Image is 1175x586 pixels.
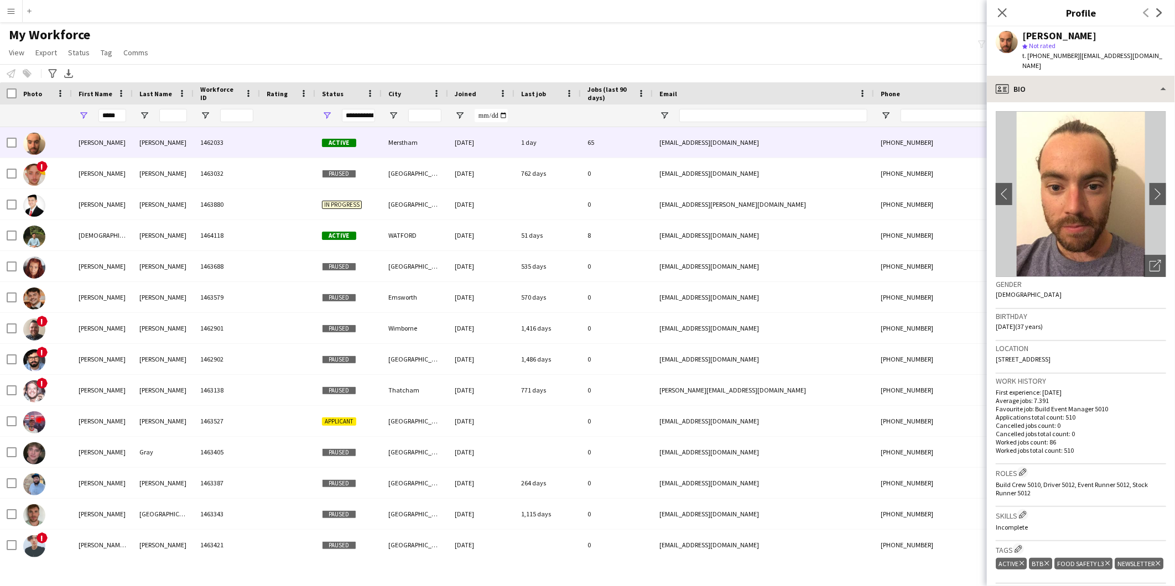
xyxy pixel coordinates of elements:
div: [PHONE_NUMBER] [874,499,1016,529]
span: ! [37,378,48,389]
div: 535 days [514,251,581,281]
div: [DATE] [448,158,514,189]
div: [GEOGRAPHIC_DATA] [382,530,448,560]
p: Worked jobs total count: 510 [996,446,1166,454]
div: [PHONE_NUMBER] [874,313,1016,343]
div: 1 day [514,127,581,158]
img: Christopher Wales [23,504,45,526]
img: Chris Townsend [23,164,45,186]
app-action-btn: Export XLSX [62,67,75,80]
button: Open Filter Menu [881,111,891,121]
div: [PERSON_NAME] [72,158,133,189]
div: 264 days [514,468,581,498]
span: ! [37,347,48,358]
div: 1462902 [194,344,260,374]
span: Paused [322,448,356,457]
div: [EMAIL_ADDRESS][PERSON_NAME][DOMAIN_NAME] [653,189,874,219]
div: 1464118 [194,220,260,250]
div: [GEOGRAPHIC_DATA] [382,189,448,219]
div: 51 days [514,220,581,250]
span: [STREET_ADDRESS] [996,355,1051,363]
div: 771 days [514,375,581,405]
span: ! [37,532,48,543]
button: Open Filter Menu [200,111,210,121]
div: [PHONE_NUMBER] [874,375,1016,405]
span: Email [659,90,677,98]
div: [PERSON_NAME] [72,313,133,343]
div: [PERSON_NAME] [72,344,133,374]
div: 0 [581,375,653,405]
div: Open photos pop-in [1144,255,1166,277]
div: [EMAIL_ADDRESS][DOMAIN_NAME] [653,344,874,374]
button: Open Filter Menu [659,111,669,121]
img: Christopher Dowling [23,411,45,433]
div: [PHONE_NUMBER] [874,127,1016,158]
div: [PERSON_NAME] [72,375,133,405]
div: Merstham [382,127,448,158]
div: [PHONE_NUMBER] [874,530,1016,560]
span: t. [PHONE_NUMBER] [1022,51,1080,60]
div: 0 [581,437,653,467]
div: [PERSON_NAME] [133,344,194,374]
div: 1463688 [194,251,260,281]
div: [DATE] [448,189,514,219]
a: View [4,45,29,60]
img: Christopher Gray [23,442,45,464]
span: Comms [123,48,148,57]
div: [EMAIL_ADDRESS][DOMAIN_NAME] [653,220,874,250]
span: Phone [881,90,900,98]
div: [PERSON_NAME] [133,530,194,560]
a: Comms [119,45,153,60]
div: [EMAIL_ADDRESS][DOMAIN_NAME] [653,437,874,467]
div: 65 [581,127,653,158]
div: [DATE] [448,282,514,312]
input: Phone Filter Input [901,109,1009,122]
p: Cancelled jobs total count: 0 [996,430,1166,438]
button: Open Filter Menu [322,111,332,121]
div: [PERSON_NAME] [133,220,194,250]
div: [PERSON_NAME] [133,313,194,343]
button: Open Filter Menu [455,111,465,121]
div: [PHONE_NUMBER] [874,437,1016,467]
div: [PHONE_NUMBER] [874,158,1016,189]
div: 0 [581,313,653,343]
button: Open Filter Menu [388,111,398,121]
div: 1463343 [194,499,260,529]
app-action-btn: Advanced filters [46,67,59,80]
div: Emsworth [382,282,448,312]
span: Active [322,232,356,240]
div: Food Safety L3 [1054,558,1112,569]
div: 762 days [514,158,581,189]
div: 570 days [514,282,581,312]
div: [DATE] [448,530,514,560]
input: Email Filter Input [679,109,867,122]
img: Christopher Riley [23,473,45,495]
div: [DATE] [448,220,514,250]
div: 0 [581,189,653,219]
div: [DATE] [448,313,514,343]
h3: Work history [996,376,1166,386]
div: [PHONE_NUMBER] [874,406,1016,436]
div: 0 [581,468,653,498]
p: First experience: [DATE] [996,388,1166,396]
h3: Gender [996,279,1166,289]
button: Open Filter Menu [79,111,89,121]
img: Christopher Arnold [23,287,45,310]
div: [PERSON_NAME] [72,468,133,498]
div: [EMAIL_ADDRESS][DOMAIN_NAME] [653,406,874,436]
div: 8 [581,220,653,250]
div: 1463032 [194,158,260,189]
div: Active [996,558,1027,569]
div: [PERSON_NAME] [133,406,194,436]
div: 1,486 days [514,344,581,374]
div: [EMAIL_ADDRESS][DOMAIN_NAME] [653,127,874,158]
div: Newsletter [1115,558,1163,569]
img: Christopher Bailey [23,318,45,341]
input: Last Name Filter Input [159,109,187,122]
div: [GEOGRAPHIC_DATA] [382,344,448,374]
div: [PERSON_NAME] [72,127,133,158]
div: 1462033 [194,127,260,158]
img: Pei Yun (Christie) Wang [23,535,45,557]
span: Paused [322,541,356,550]
div: [DATE] [448,406,514,436]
